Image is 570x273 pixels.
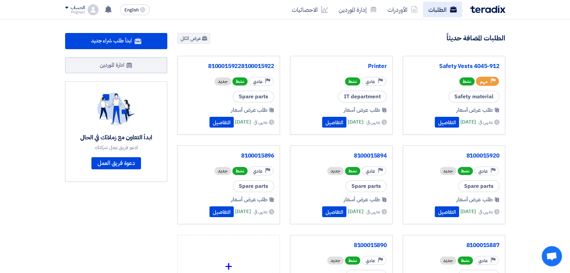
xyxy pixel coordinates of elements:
span: نشط [459,77,475,86]
div: ابدأ التعاون مع زملائك في الحال [80,134,152,141]
a: Printer [296,63,387,70]
a: Safety Vests 4045-912 [408,63,500,70]
span: عادي [366,78,375,85]
span: عادي [478,258,488,264]
a: دعوة فريق العمل [91,157,141,169]
div: Mirghani [65,10,85,14]
span: Safety material [448,91,500,103]
span: نشط [232,167,248,175]
button: English [120,4,150,15]
button: التفاصيل [322,117,346,128]
button: التفاصيل [209,117,234,128]
span: [DATE] [460,208,476,215]
span: نشط [345,167,360,175]
div: جديد [215,77,231,86]
span: Spare parts [233,180,274,192]
span: عادي [478,168,488,174]
span: Spare parts [345,180,387,192]
img: profile_test.png [88,4,98,15]
a: الأوردرات [382,2,423,18]
button: التفاصيل [209,206,234,217]
span: عادي [253,168,262,174]
span: ينتهي في [254,118,267,126]
span: نشط [345,77,360,86]
span: عادي [366,258,375,264]
div: جديد [440,167,456,175]
span: [DATE] [348,118,363,126]
span: طلب عرض أسعار [231,106,267,114]
a: عرض الكل [177,33,210,44]
span: طلب عرض أسعار [456,106,493,114]
div: جديد [440,257,456,265]
span: طلب عرض أسعار [344,196,380,204]
a: ادارة الموردين [65,57,168,73]
span: Spare parts [233,91,274,103]
a: الطلبات [423,2,462,18]
img: invite_your_team.svg [97,93,135,126]
div: الحساب [70,5,85,11]
div: ادعو فريق عمل شركتك [80,144,152,150]
h4: الطلبات المضافة حديثاً [447,34,505,42]
span: English [124,8,139,12]
span: ينتهي في [366,118,380,126]
span: مهم [480,78,488,85]
span: ينتهي في [254,208,267,215]
span: عادي [366,168,375,174]
button: التفاصيل [435,117,459,128]
div: Open chat [542,246,562,266]
span: ينتهي في [479,208,492,215]
a: 8100015920 [408,152,500,159]
span: [DATE] [348,208,363,215]
span: نشط [458,167,473,175]
a: 81000159228100015922 [183,63,274,70]
a: 8100015894 [296,152,387,159]
span: نشط [232,77,248,86]
a: 8100015887 [408,242,500,249]
span: طلب عرض أسعار [231,196,267,204]
span: [DATE] [235,118,251,126]
span: نشط [345,257,360,265]
span: طلب عرض أسعار [456,196,493,204]
span: Spare parts [458,180,500,192]
a: 8100015896 [183,152,274,159]
div: جديد [215,167,231,175]
span: نشط [458,257,473,265]
span: IT department [338,91,387,103]
button: التفاصيل [435,206,459,217]
span: ينتهي في [366,208,380,215]
span: [DATE] [460,118,476,126]
a: الاحصائيات [286,2,333,18]
span: ينتهي في [479,118,492,126]
span: [DATE] [235,208,251,215]
span: عادي [253,78,262,85]
span: طلب عرض أسعار [344,106,380,114]
span: ابدأ طلب شراء جديد [91,37,132,45]
div: جديد [327,257,344,265]
a: إدارة الموردين [333,2,382,18]
a: 8100015890 [296,242,387,249]
div: جديد [327,167,344,175]
img: Teradix logo [470,5,505,13]
button: التفاصيل [322,206,346,217]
